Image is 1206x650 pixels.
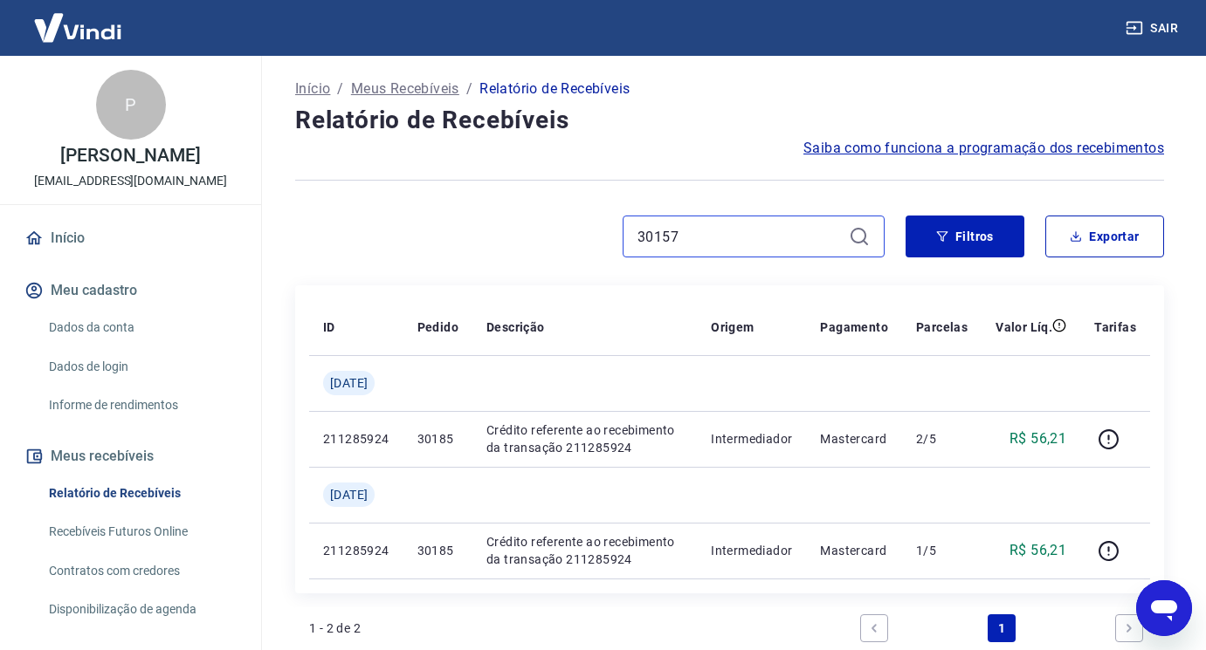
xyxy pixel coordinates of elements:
[1122,12,1185,44] button: Sair
[486,421,683,456] p: Crédito referente ao recebimento da transação 211285924
[486,533,683,568] p: Crédito referente ao recebimento da transação 211285924
[417,542,458,559] p: 30185
[60,147,200,165] p: [PERSON_NAME]
[916,318,968,336] p: Parcelas
[330,374,368,392] span: [DATE]
[42,349,240,385] a: Dados de login
[21,1,134,54] img: Vindi
[34,172,227,190] p: [EMAIL_ADDRESS][DOMAIN_NAME]
[1115,614,1143,642] a: Next page
[21,437,240,476] button: Meus recebíveis
[42,514,240,550] a: Recebíveis Futuros Online
[916,542,968,559] p: 1/5
[323,430,389,448] p: 211285924
[295,103,1164,138] h4: Relatório de Recebíveis
[1045,216,1164,257] button: Exportar
[711,542,792,559] p: Intermediador
[323,318,335,336] p: ID
[1136,580,1192,636] iframe: Botão para abrir a janela de mensagens
[853,607,1150,649] ul: Pagination
[96,70,166,140] div: P
[711,430,792,448] p: Intermediador
[417,430,458,448] p: 30185
[295,79,330,99] a: Início
[1094,318,1136,336] p: Tarifas
[351,79,459,99] a: Meus Recebíveis
[860,614,888,642] a: Previous page
[42,476,240,511] a: Relatório de Recebíveis
[820,430,888,448] p: Mastercard
[330,486,368,503] span: [DATE]
[988,614,1016,642] a: Page 1 is your current page
[42,310,240,346] a: Dados da conta
[42,553,240,589] a: Contratos com credores
[637,223,842,250] input: Busque pelo número do pedido
[21,219,240,257] a: Início
[323,542,389,559] p: 211285924
[711,318,754,336] p: Origem
[42,592,240,627] a: Disponibilização de agenda
[916,430,968,448] p: 2/5
[820,542,888,559] p: Mastercard
[417,318,458,336] p: Pedido
[337,79,343,99] p: /
[466,79,472,99] p: /
[309,619,361,637] p: 1 - 2 de 2
[486,318,545,336] p: Descrição
[1010,428,1066,449] p: R$ 56,21
[803,138,1164,159] a: Saiba como funciona a programação dos recebimentos
[996,318,1052,336] p: Valor Líq.
[21,271,240,310] button: Meu cadastro
[42,387,240,423] a: Informe de rendimentos
[1010,540,1066,561] p: R$ 56,21
[906,216,1024,257] button: Filtros
[479,79,630,99] p: Relatório de Recebíveis
[820,318,888,336] p: Pagamento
